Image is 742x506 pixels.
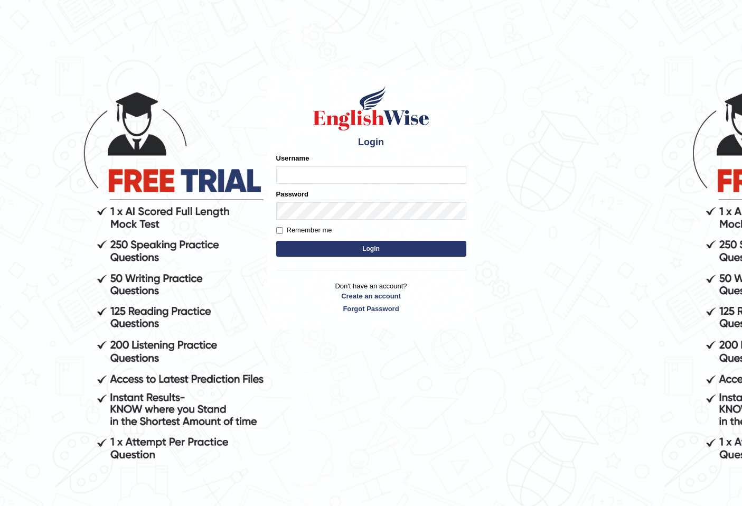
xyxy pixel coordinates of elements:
[276,241,466,257] button: Login
[276,137,466,148] h4: Login
[276,153,309,163] label: Username
[276,291,466,301] a: Create an account
[276,281,466,314] p: Don't have an account?
[276,304,466,314] a: Forgot Password
[276,225,332,236] label: Remember me
[276,189,308,199] label: Password
[311,85,431,132] img: Logo of English Wise sign in for intelligent practice with AI
[276,227,283,234] input: Remember me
